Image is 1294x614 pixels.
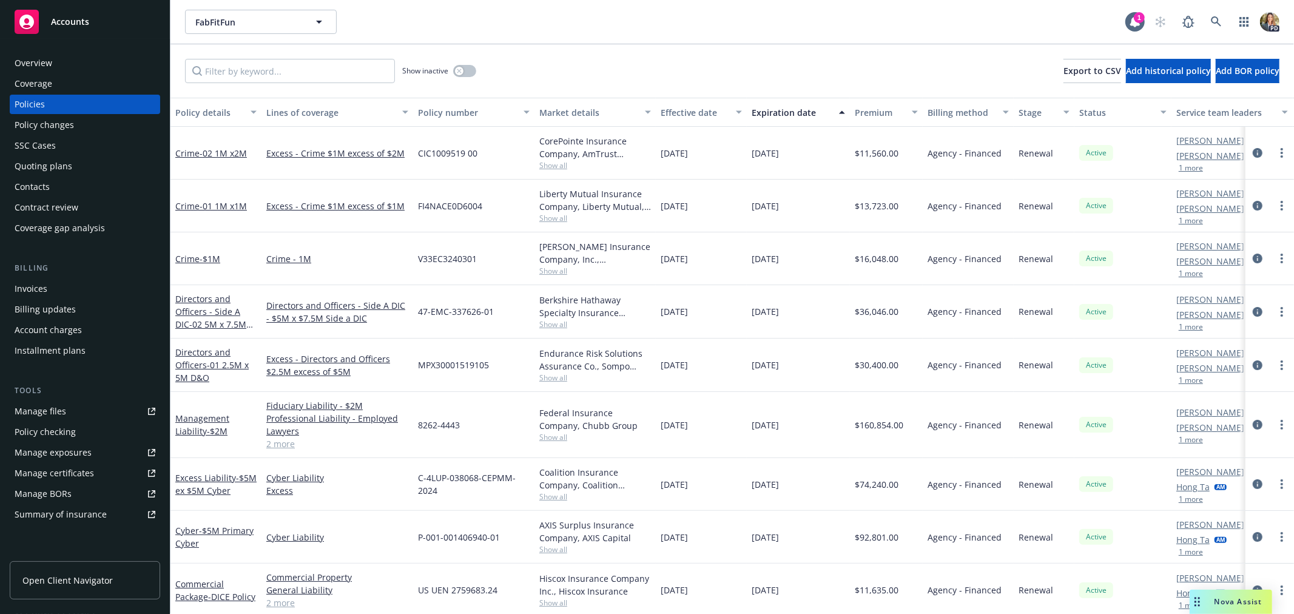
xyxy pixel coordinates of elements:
[1260,12,1279,32] img: photo
[752,147,779,160] span: [DATE]
[855,531,898,544] span: $92,801.00
[175,578,255,602] a: Commercial Package
[1179,602,1203,609] button: 1 more
[1176,202,1244,215] a: [PERSON_NAME]
[1250,530,1265,544] a: circleInformation
[928,419,1002,431] span: Agency - Financed
[1275,530,1289,544] a: more
[1019,305,1053,318] span: Renewal
[175,319,253,343] span: - 02 5M x 7.5M Side A DIC
[175,293,246,343] a: Directors and Officers - Side A DIC
[1074,98,1171,127] button: Status
[15,157,72,176] div: Quoting plans
[928,359,1002,371] span: Agency - Financed
[1179,377,1203,384] button: 1 more
[418,252,477,265] span: V33EC3240301
[661,359,688,371] span: [DATE]
[855,419,903,431] span: $160,854.00
[1019,147,1053,160] span: Renewal
[1019,106,1056,119] div: Stage
[175,525,254,549] a: Cyber
[170,98,261,127] button: Policy details
[539,407,651,432] div: Federal Insurance Company, Chubb Group
[402,66,448,76] span: Show inactive
[1275,583,1289,598] a: more
[1275,146,1289,160] a: more
[1179,548,1203,556] button: 1 more
[10,300,160,319] a: Billing updates
[661,200,688,212] span: [DATE]
[539,187,651,213] div: Liberty Mutual Insurance Company, Liberty Mutual, RT Specialty Insurance Services, LLC (RSG Speci...
[266,584,408,596] a: General Liability
[1134,12,1145,23] div: 1
[1084,585,1108,596] span: Active
[1176,406,1244,419] a: [PERSON_NAME]
[10,443,160,462] span: Manage exposures
[10,402,160,421] a: Manage files
[1190,590,1205,614] div: Drag to move
[15,177,50,197] div: Contacts
[1179,164,1203,172] button: 1 more
[15,300,76,319] div: Billing updates
[418,200,482,212] span: FI4NACE0D6004
[1126,59,1211,83] button: Add historical policy
[1176,10,1201,34] a: Report a Bug
[1204,10,1228,34] a: Search
[266,437,408,450] a: 2 more
[855,147,898,160] span: $11,560.00
[1019,252,1053,265] span: Renewal
[266,106,395,119] div: Lines of coverage
[266,571,408,584] a: Commercial Property
[747,98,850,127] button: Expiration date
[15,136,56,155] div: SSC Cases
[539,373,651,383] span: Show all
[175,359,249,383] span: - 01 2.5M x 5M D&O
[1063,59,1121,83] button: Export to CSV
[10,177,160,197] a: Contacts
[10,385,160,397] div: Tools
[1084,479,1108,490] span: Active
[1063,65,1121,76] span: Export to CSV
[207,425,227,437] span: - $2M
[539,598,651,608] span: Show all
[200,147,247,159] span: - 02 1M x2M
[175,106,243,119] div: Policy details
[22,574,113,587] span: Open Client Navigator
[1275,305,1289,319] a: more
[1019,419,1053,431] span: Renewal
[1179,436,1203,444] button: 1 more
[752,419,779,431] span: [DATE]
[1176,465,1244,478] a: [PERSON_NAME]
[266,412,408,437] a: Professional Liability - Employed Lawyers
[1250,583,1265,598] a: circleInformation
[1176,149,1244,162] a: [PERSON_NAME]
[752,478,779,491] span: [DATE]
[752,252,779,265] span: [DATE]
[15,53,52,73] div: Overview
[266,531,408,544] a: Cyber Liability
[175,413,229,437] a: Management Liability
[266,596,408,609] a: 2 more
[15,74,52,93] div: Coverage
[855,252,898,265] span: $16,048.00
[1215,596,1262,607] span: Nova Assist
[1084,147,1108,158] span: Active
[10,262,160,274] div: Billing
[266,353,408,378] a: Excess - Directors and Officers $2.5M excess of $5M
[1084,200,1108,211] span: Active
[1250,417,1265,432] a: circleInformation
[539,213,651,223] span: Show all
[418,419,460,431] span: 8262-4443
[661,584,688,596] span: [DATE]
[15,402,66,421] div: Manage files
[752,200,779,212] span: [DATE]
[10,341,160,360] a: Installment plans
[539,240,651,266] div: [PERSON_NAME] Insurance Company, Inc., [PERSON_NAME] Group
[1176,518,1244,531] a: [PERSON_NAME]
[10,136,160,155] a: SSC Cases
[1014,98,1074,127] button: Stage
[1176,481,1210,493] a: Hong Ta
[15,484,72,504] div: Manage BORs
[928,478,1002,491] span: Agency - Financed
[10,157,160,176] a: Quoting plans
